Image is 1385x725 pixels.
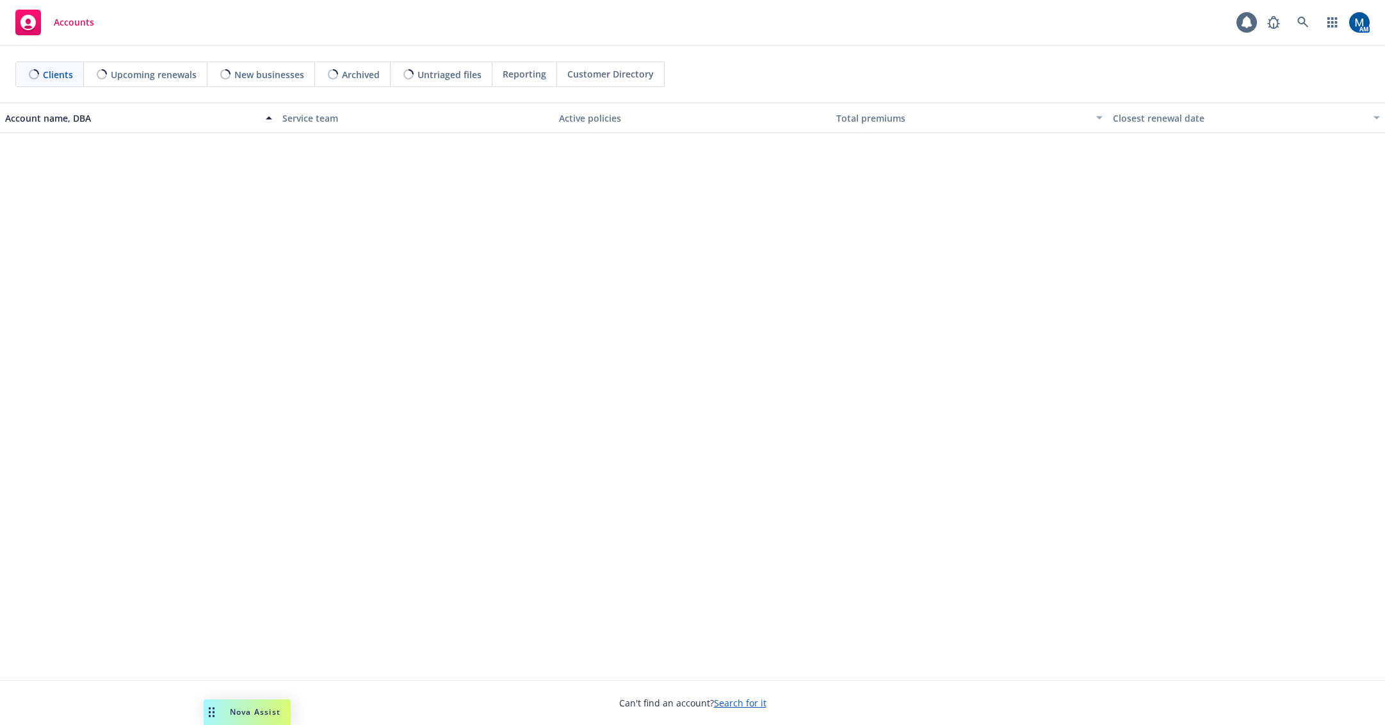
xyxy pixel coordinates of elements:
[234,68,304,81] span: New businesses
[1290,10,1316,35] a: Search
[111,68,197,81] span: Upcoming renewals
[1113,111,1366,125] div: Closest renewal date
[554,102,831,133] button: Active policies
[342,68,380,81] span: Archived
[831,102,1108,133] button: Total premiums
[567,67,654,81] span: Customer Directory
[230,706,280,717] span: Nova Assist
[277,102,555,133] button: Service team
[1261,10,1286,35] a: Report a Bug
[714,697,766,709] a: Search for it
[5,111,258,125] div: Account name, DBA
[619,696,766,710] span: Can't find an account?
[282,111,549,125] div: Service team
[1349,12,1370,33] img: photo
[836,111,1089,125] div: Total premiums
[204,699,291,725] button: Nova Assist
[417,68,482,81] span: Untriaged files
[10,4,99,40] a: Accounts
[43,68,73,81] span: Clients
[1108,102,1385,133] button: Closest renewal date
[503,67,546,81] span: Reporting
[204,699,220,725] div: Drag to move
[54,17,94,28] span: Accounts
[559,111,826,125] div: Active policies
[1320,10,1345,35] a: Switch app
